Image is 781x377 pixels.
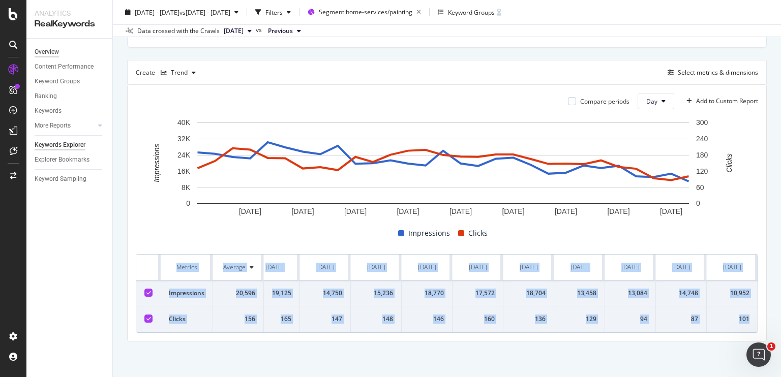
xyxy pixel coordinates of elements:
button: Add to Custom Report [682,93,758,109]
span: Impressions [408,227,450,239]
button: Select metrics & dimensions [664,67,758,79]
button: Trend [157,65,200,81]
div: More Reports [35,120,71,131]
div: Keywords Explorer [35,140,85,150]
div: [DATE] [265,263,284,272]
span: 1 [767,342,775,351]
div: 20,596 [221,289,255,298]
text: 60 [696,183,704,192]
text: [DATE] [239,207,261,215]
svg: A chart. [136,117,750,219]
div: 146 [410,315,444,324]
div: Keyword Groups [35,76,80,87]
span: vs [256,25,264,35]
div: 165 [257,315,291,324]
div: 19,125 [257,289,291,298]
div: RealKeywords [35,18,104,30]
div: 13,084 [613,289,647,298]
button: Filters [251,4,295,20]
text: 32K [177,135,191,143]
text: [DATE] [660,207,682,215]
text: [DATE] [555,207,577,215]
div: Select metrics & dimensions [678,68,758,77]
div: Overview [35,47,59,57]
button: Keyword Groups [434,4,505,20]
div: 13,458 [562,289,596,298]
div: Content Performance [35,61,94,72]
div: [DATE] [520,263,538,272]
div: [DATE] [316,263,335,272]
div: 17,572 [461,289,495,298]
a: Content Performance [35,61,105,72]
a: Keyword Sampling [35,174,105,184]
span: Clicks [468,227,488,239]
div: Create [136,65,200,81]
div: 18,704 [512,289,546,298]
span: Segment: home-services/painting [319,8,412,16]
div: 18,770 [410,289,444,298]
text: [DATE] [397,207,419,215]
div: 14,750 [308,289,342,298]
text: 240 [696,135,708,143]
button: Previous [264,25,305,37]
text: [DATE] [607,207,629,215]
a: More Reports [35,120,95,131]
div: [DATE] [367,263,385,272]
div: Ranking [35,91,57,102]
text: 300 [696,119,708,127]
text: Impressions [153,144,161,182]
button: [DATE] - [DATE]vs[DATE] - [DATE] [121,4,243,20]
div: 87 [664,315,698,324]
text: Clicks [725,154,733,173]
a: Keyword Groups [35,76,105,87]
div: Filters [265,8,283,16]
div: 156 [221,315,255,324]
div: [DATE] [469,263,487,272]
div: 101 [715,315,749,324]
span: Day [646,97,657,106]
div: 10,952 [715,289,749,298]
td: Clicks [161,306,213,332]
div: Analytics [35,8,104,18]
iframe: Intercom live chat [746,342,771,367]
button: Segment:home-services/painting [304,4,425,20]
div: 148 [359,315,393,324]
text: 0 [186,200,190,208]
text: [DATE] [449,207,472,215]
div: 129 [562,315,596,324]
a: Keywords Explorer [35,140,105,150]
div: [DATE] [672,263,690,272]
div: 160 [461,315,495,324]
span: [DATE] - [DATE] [135,8,179,16]
div: 14,748 [664,289,698,298]
div: [DATE] [621,263,640,272]
text: 120 [696,167,708,175]
div: Compare periods [580,97,629,106]
a: Keywords [35,106,105,116]
div: Metrics [169,263,204,272]
span: vs [DATE] - [DATE] [179,8,230,16]
div: Keywords [35,106,62,116]
div: 94 [613,315,647,324]
text: 40K [177,119,191,127]
span: Previous [268,26,293,36]
button: Day [638,93,674,109]
div: Keyword Sampling [35,174,86,184]
text: [DATE] [344,207,367,215]
td: Impressions [161,280,213,306]
text: 180 [696,151,708,159]
text: 24K [177,151,191,159]
div: [DATE] [418,263,436,272]
text: 16K [177,167,191,175]
div: Add to Custom Report [696,98,758,104]
div: Average [223,263,246,272]
div: Data crossed with the Crawls [137,26,220,36]
text: 8K [182,183,191,192]
div: 136 [512,315,546,324]
div: [DATE] [570,263,589,272]
button: [DATE] [220,25,256,37]
a: Overview [35,47,105,57]
div: 147 [308,315,342,324]
text: [DATE] [291,207,314,215]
